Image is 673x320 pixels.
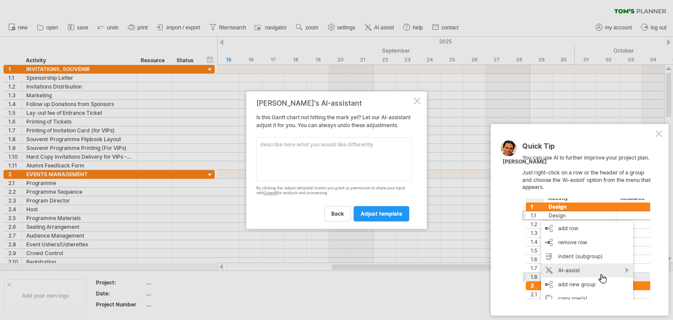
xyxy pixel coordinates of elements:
div: Is this Gantt chart not hitting the mark yet? Let our AI-assistant adjust it for you. You can alw... [256,99,412,221]
a: back [324,206,351,221]
div: Quick Tip [522,142,654,154]
span: adjust template [361,210,402,217]
a: adjust template [354,206,409,221]
div: By clicking the 'adjust template' button you grant us permission to share your input with for ana... [256,186,412,196]
div: You can use AI to further improve your project plan. Just right-click on a row or the header of a... [522,142,654,299]
div: [PERSON_NAME]'s AI-assistant [256,99,412,107]
span: back [331,210,344,217]
div: [PERSON_NAME] [503,158,547,166]
a: OpenAI [264,190,277,195]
